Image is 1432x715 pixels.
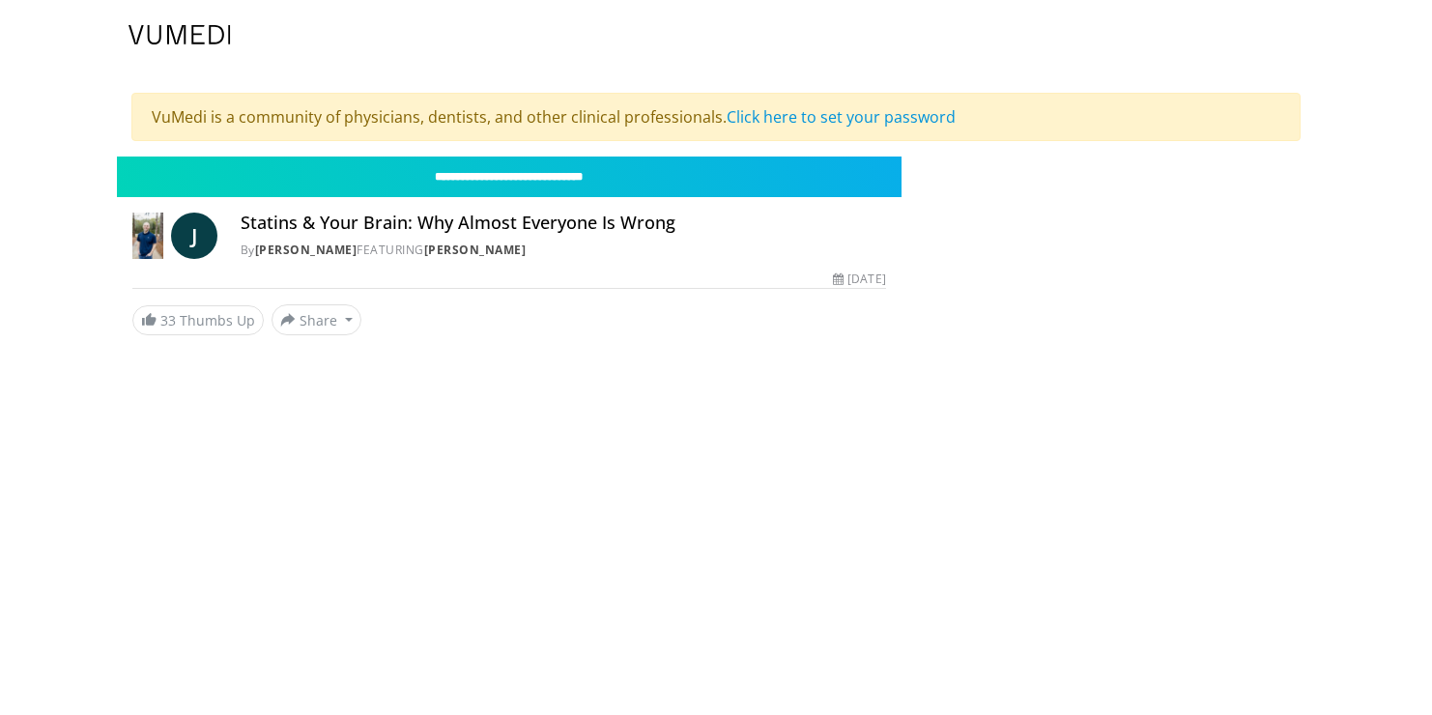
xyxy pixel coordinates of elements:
img: Dr. Jordan Rennicke [132,213,163,259]
div: By FEATURING [241,242,886,259]
div: [DATE] [833,271,885,288]
a: [PERSON_NAME] [424,242,527,258]
a: 33 Thumbs Up [132,305,264,335]
span: 33 [160,311,176,329]
button: Share [272,304,361,335]
h4: Statins & Your Brain: Why Almost Everyone Is Wrong [241,213,886,234]
a: Click here to set your password [727,106,956,128]
div: VuMedi is a community of physicians, dentists, and other clinical professionals. [131,93,1301,141]
a: J [171,213,217,259]
img: VuMedi Logo [129,25,231,44]
a: [PERSON_NAME] [255,242,358,258]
